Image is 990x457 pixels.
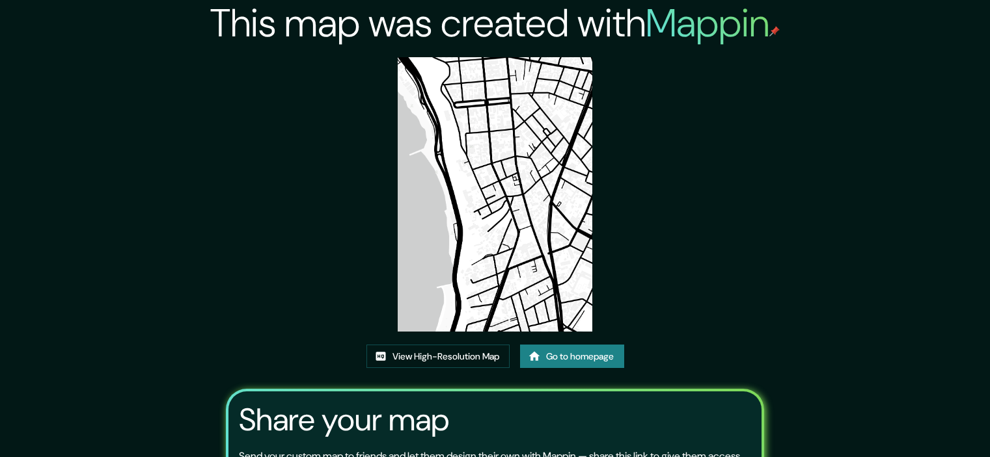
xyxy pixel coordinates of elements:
[398,57,592,332] img: created-map
[239,402,449,438] h3: Share your map
[769,26,780,36] img: mappin-pin
[520,345,624,369] a: Go to homepage
[874,406,976,443] iframe: Help widget launcher
[366,345,510,369] a: View High-Resolution Map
